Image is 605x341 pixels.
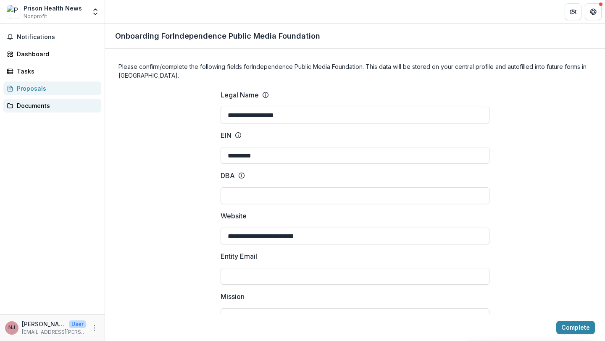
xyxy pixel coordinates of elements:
[22,320,66,328] p: [PERSON_NAME]
[118,62,592,80] h4: Please confirm/complete the following fields for Independence Public Media Foundation . This data...
[3,47,101,61] a: Dashboard
[69,320,86,328] p: User
[89,3,101,20] button: Open entity switcher
[17,84,95,93] div: Proposals
[3,81,101,95] a: Proposals
[17,34,98,41] span: Notifications
[17,101,95,110] div: Documents
[3,99,101,113] a: Documents
[221,90,259,100] p: Legal Name
[17,67,95,76] div: Tasks
[221,170,235,181] p: DBA
[8,325,15,331] div: Natasha Joglekar
[221,291,245,302] p: Mission
[3,64,101,78] a: Tasks
[24,13,47,20] span: Nonprofit
[565,3,581,20] button: Partners
[3,30,101,44] button: Notifications
[22,328,86,336] p: [EMAIL_ADDRESS][PERSON_NAME][DOMAIN_NAME]
[221,130,231,140] p: EIN
[221,251,257,261] p: Entity Email
[89,323,100,333] button: More
[17,50,95,58] div: Dashboard
[585,3,602,20] button: Get Help
[24,4,82,13] div: Prison Health News
[7,5,20,18] img: Prison Health News
[221,211,247,221] p: Website
[115,30,320,42] p: Onboarding For Independence Public Media Foundation
[556,321,595,334] button: Complete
